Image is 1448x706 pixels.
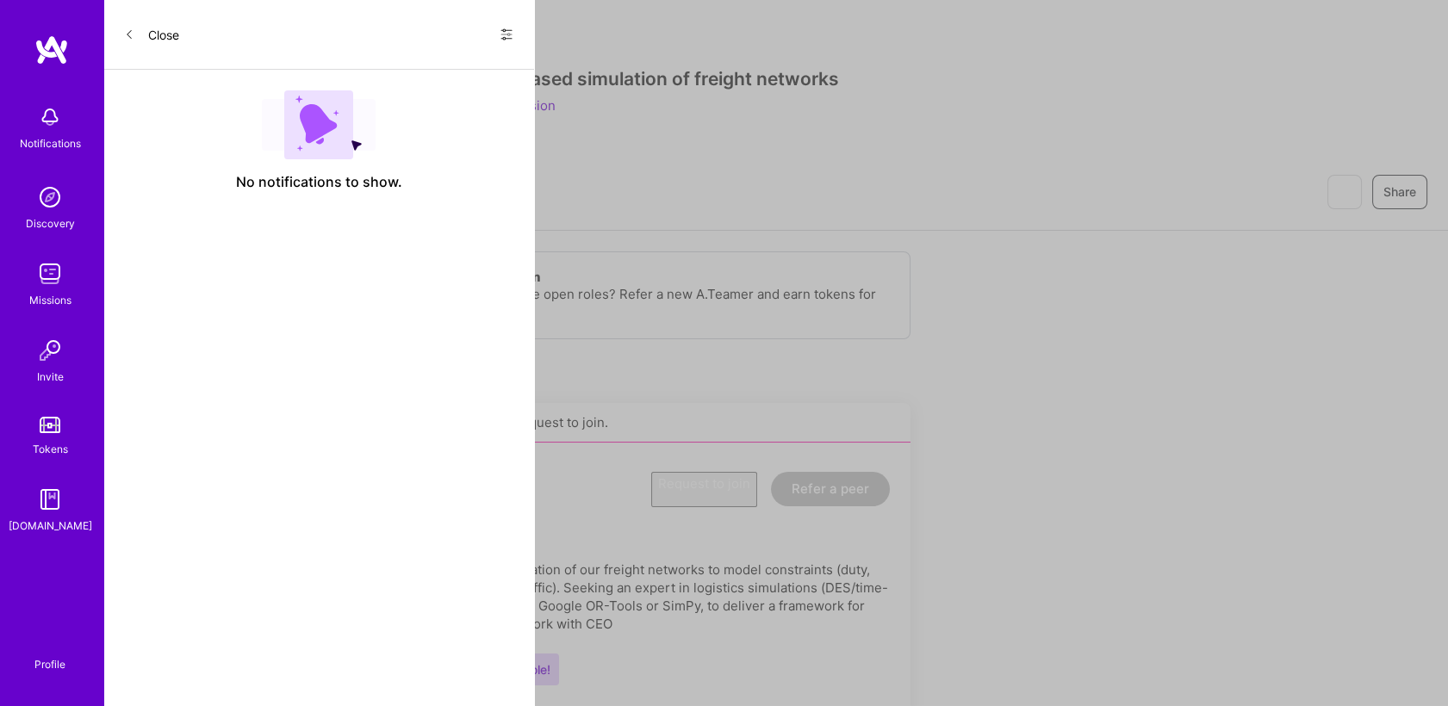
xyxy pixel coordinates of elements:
[26,214,75,232] div: Discovery
[33,180,67,214] img: discovery
[28,637,71,672] a: Profile
[33,482,67,517] img: guide book
[33,440,68,458] div: Tokens
[236,173,402,191] span: No notifications to show.
[33,257,67,291] img: teamwork
[262,90,376,159] img: empty
[33,100,67,134] img: bell
[34,655,65,672] div: Profile
[29,291,71,309] div: Missions
[20,134,81,152] div: Notifications
[34,34,69,65] img: logo
[124,21,179,48] button: Close
[40,417,60,433] img: tokens
[37,368,64,386] div: Invite
[9,517,92,535] div: [DOMAIN_NAME]
[33,333,67,368] img: Invite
